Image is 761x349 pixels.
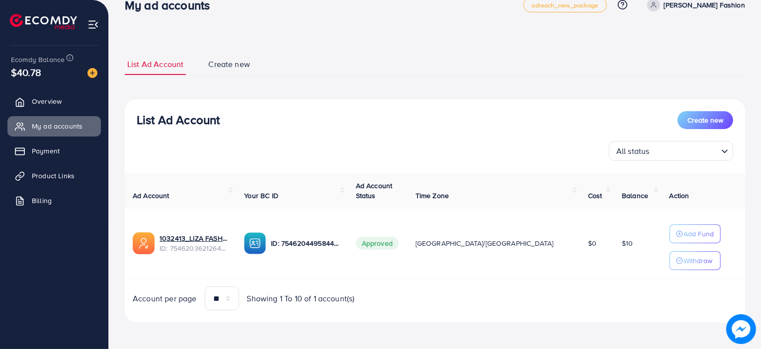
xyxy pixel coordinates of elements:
img: image [726,314,756,344]
img: image [87,68,97,78]
a: Payment [7,141,101,161]
div: <span class='underline'>1032413_LIZA FASHION AD ACCOUNT_1756987745322</span></br>7546203621264916487 [160,233,228,254]
span: Your BC ID [244,191,278,201]
span: Ecomdy Balance [11,55,65,65]
span: All status [614,144,652,158]
span: Create new [208,59,250,70]
p: Withdraw [684,255,713,267]
span: Action [670,191,689,201]
span: Showing 1 To 10 of 1 account(s) [247,293,355,304]
p: ID: 7546204495844818960 [271,237,339,249]
a: Overview [7,91,101,111]
input: Search for option [653,142,717,158]
span: Ad Account Status [356,181,393,201]
img: ic-ba-acc.ded83a64.svg [244,232,266,254]
button: Add Fund [670,224,721,243]
span: Cost [588,191,602,201]
span: [GEOGRAPHIC_DATA]/[GEOGRAPHIC_DATA] [416,238,554,248]
img: menu [87,19,99,30]
div: Search for option [609,141,733,161]
span: Approved [356,237,399,250]
a: 1032413_LIZA FASHION AD ACCOUNT_1756987745322 [160,233,228,243]
span: Billing [32,196,52,206]
span: ID: 7546203621264916487 [160,243,228,253]
button: Create new [677,111,733,129]
span: Ad Account [133,191,169,201]
span: $10 [622,238,633,248]
span: Balance [622,191,648,201]
span: adreach_new_package [532,2,598,8]
span: $0 [588,238,596,248]
span: Product Links [32,171,75,181]
span: $40.78 [11,65,41,79]
span: Time Zone [416,191,449,201]
span: Overview [32,96,62,106]
img: ic-ads-acc.e4c84228.svg [133,232,155,254]
a: My ad accounts [7,116,101,136]
span: Account per page [133,293,197,304]
span: Create new [687,115,723,125]
span: List Ad Account [127,59,183,70]
p: Add Fund [684,228,714,240]
a: Billing [7,191,101,210]
img: logo [10,14,77,29]
h3: List Ad Account [137,113,220,127]
span: Payment [32,146,60,156]
span: My ad accounts [32,121,83,131]
button: Withdraw [670,251,721,270]
a: Product Links [7,166,101,186]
